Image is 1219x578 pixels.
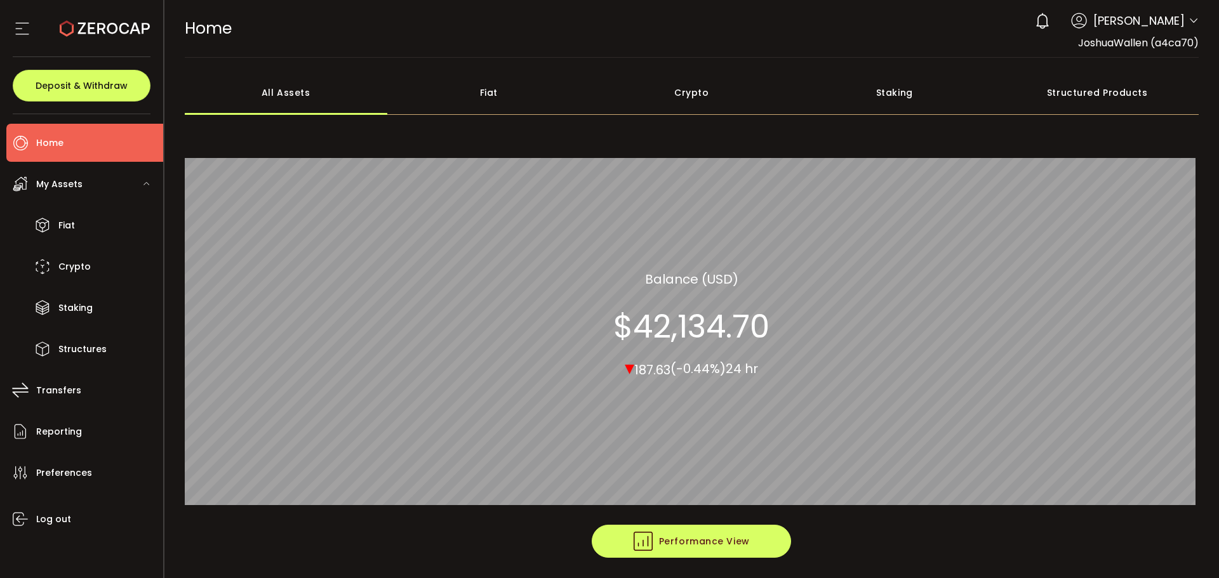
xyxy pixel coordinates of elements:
[58,258,91,276] span: Crypto
[36,134,63,152] span: Home
[1156,517,1219,578] iframe: Chat Widget
[36,381,81,400] span: Transfers
[1078,36,1199,50] span: JoshuaWallen (a4ca70)
[387,70,590,115] div: Fiat
[58,216,75,235] span: Fiat
[634,532,750,551] span: Performance View
[36,81,128,90] span: Deposit & Withdraw
[36,510,71,529] span: Log out
[1093,12,1185,29] span: [PERSON_NAME]
[185,17,232,39] span: Home
[645,269,738,288] section: Balance (USD)
[625,353,634,381] span: ▾
[634,360,670,378] span: 187.63
[726,360,758,378] span: 24 hr
[36,175,83,194] span: My Assets
[592,525,791,558] button: Performance View
[996,70,1199,115] div: Structured Products
[58,340,107,358] span: Structures
[613,307,769,345] section: $42,134.70
[793,70,996,115] div: Staking
[58,299,93,317] span: Staking
[13,70,150,102] button: Deposit & Withdraw
[36,423,82,441] span: Reporting
[590,70,794,115] div: Crypto
[670,360,726,378] span: (-0.44%)
[185,70,388,115] div: All Assets
[36,464,92,482] span: Preferences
